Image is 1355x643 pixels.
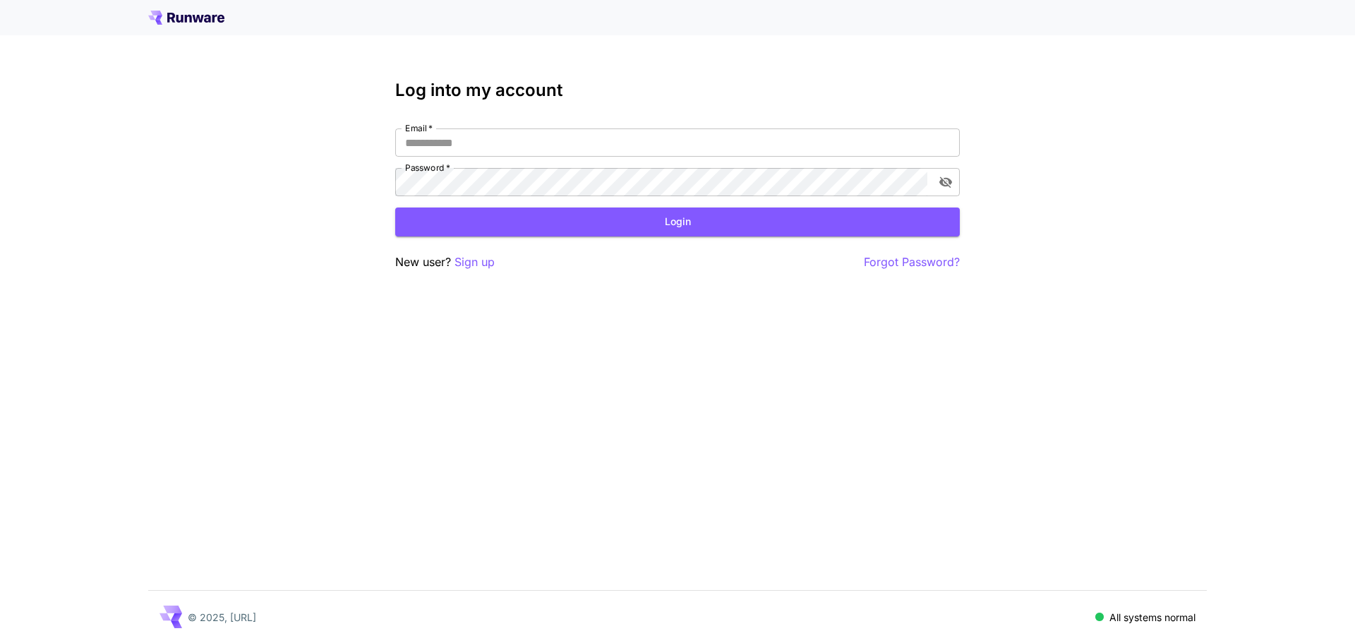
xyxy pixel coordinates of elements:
[405,162,450,174] label: Password
[395,253,495,271] p: New user?
[933,169,958,195] button: toggle password visibility
[395,80,960,100] h3: Log into my account
[454,253,495,271] button: Sign up
[188,610,256,625] p: © 2025, [URL]
[405,122,433,134] label: Email
[864,253,960,271] button: Forgot Password?
[395,208,960,236] button: Login
[1109,610,1196,625] p: All systems normal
